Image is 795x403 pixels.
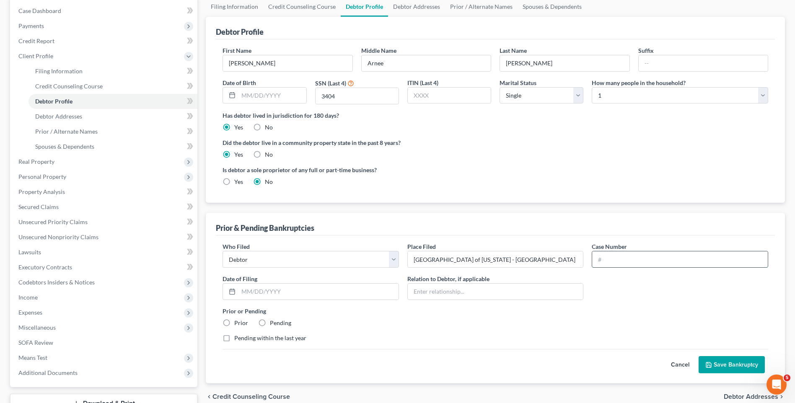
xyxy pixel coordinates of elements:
[638,46,654,55] label: Suffix
[18,52,53,59] span: Client Profile
[407,78,438,87] label: ITIN (Last 4)
[28,94,197,109] a: Debtor Profile
[408,88,491,103] input: XXXX
[234,150,243,159] label: Yes
[18,263,72,271] span: Executory Contracts
[18,324,56,331] span: Miscellaneous
[18,203,59,210] span: Secured Claims
[500,55,629,71] input: --
[223,165,491,174] label: Is debtor a sole proprietor of any full or part-time business?
[12,214,197,230] a: Unsecured Priority Claims
[592,78,686,87] label: How many people in the household?
[316,88,399,104] input: XXXX
[18,294,38,301] span: Income
[408,251,583,267] input: Enter place filed...
[234,123,243,132] label: Yes
[778,393,785,400] i: chevron_right
[18,37,54,44] span: Credit Report
[724,393,785,400] button: Debtor Addresses chevron_right
[223,55,352,71] input: --
[408,284,583,300] input: Enter relationship...
[12,230,197,245] a: Unsecured Nonpriority Claims
[407,274,489,283] label: Relation to Debtor, if applicable
[362,55,491,71] input: M.I
[12,3,197,18] a: Case Dashboard
[265,150,273,159] label: No
[18,22,44,29] span: Payments
[315,79,346,88] label: SSN (Last 4)
[206,393,212,400] i: chevron_left
[35,128,98,135] span: Prior / Alternate Names
[35,113,82,120] span: Debtor Addresses
[12,199,197,214] a: Secured Claims
[216,27,264,37] div: Debtor Profile
[238,284,399,300] input: MM/DD/YYYY
[18,173,66,180] span: Personal Property
[18,339,53,346] span: SOFA Review
[662,356,699,373] button: Cancel
[500,78,536,87] label: Marital Status
[238,88,306,103] input: MM/DD/YYYY
[18,218,88,225] span: Unsecured Priority Claims
[639,55,768,71] input: --
[784,375,790,381] span: 5
[18,188,65,195] span: Property Analysis
[12,34,197,49] a: Credit Report
[234,178,243,186] label: Yes
[234,334,306,342] label: Pending within the last year
[592,242,627,251] label: Case Number
[18,7,61,14] span: Case Dashboard
[35,98,73,105] span: Debtor Profile
[12,260,197,275] a: Executory Contracts
[212,393,290,400] span: Credit Counseling Course
[592,251,768,267] input: #
[223,307,768,315] label: Prior or Pending
[361,46,396,55] label: Middle Name
[265,178,273,186] label: No
[35,67,83,75] span: Filing Information
[270,319,291,327] label: Pending
[12,245,197,260] a: Lawsuits
[223,78,256,87] label: Date of Birth
[223,46,251,55] label: First Name
[18,354,47,361] span: Means Test
[18,279,95,286] span: Codebtors Insiders & Notices
[223,243,250,250] span: Who Filed
[18,369,78,376] span: Additional Documents
[265,123,273,132] label: No
[12,335,197,350] a: SOFA Review
[28,79,197,94] a: Credit Counseling Course
[35,83,103,90] span: Credit Counseling Course
[407,243,436,250] span: Place Filed
[223,111,768,120] label: Has debtor lived in jurisdiction for 180 days?
[18,158,54,165] span: Real Property
[28,64,197,79] a: Filing Information
[28,109,197,124] a: Debtor Addresses
[699,356,765,374] button: Save Bankruptcy
[216,223,314,233] div: Prior & Pending Bankruptcies
[234,319,248,327] label: Prior
[18,309,42,316] span: Expenses
[223,275,257,282] span: Date of Filing
[18,233,98,240] span: Unsecured Nonpriority Claims
[767,375,787,395] iframe: Intercom live chat
[28,124,197,139] a: Prior / Alternate Names
[35,143,94,150] span: Spouses & Dependents
[223,138,768,147] label: Did the debtor live in a community property state in the past 8 years?
[28,139,197,154] a: Spouses & Dependents
[18,248,41,256] span: Lawsuits
[724,393,778,400] span: Debtor Addresses
[12,184,197,199] a: Property Analysis
[500,46,527,55] label: Last Name
[206,393,290,400] button: chevron_left Credit Counseling Course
